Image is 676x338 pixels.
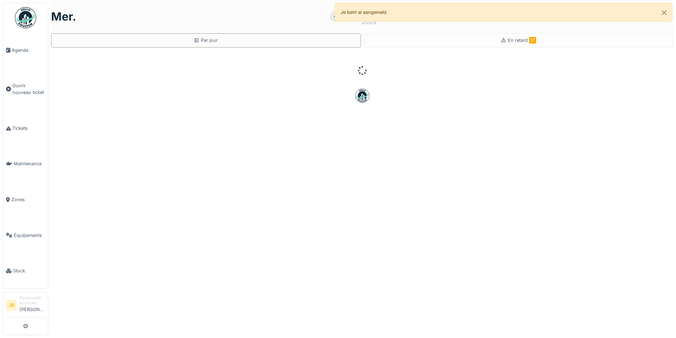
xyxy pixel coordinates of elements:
span: Stock [13,267,45,274]
div: Responsable technicien [20,295,45,306]
a: Stock [3,253,48,289]
span: Tickets [12,125,45,132]
div: Par jour [194,37,218,44]
h1: mer. [51,10,76,23]
a: Maintenance [3,146,48,182]
a: JB Responsable technicien[PERSON_NAME] [6,295,45,317]
span: En retard [508,38,536,43]
button: Close [656,3,672,22]
a: Équipements [3,217,48,253]
img: badge-BVDL4wpA.svg [355,89,369,103]
a: Agenda [3,32,48,68]
li: [PERSON_NAME] [20,295,45,316]
div: Je bent al aangemeld. [335,3,673,22]
img: Badge_color-CXgf-gQk.svg [15,7,36,28]
span: 17 [529,37,536,44]
span: Maintenance [14,160,45,167]
span: Ouvrir nouveau ticket [12,82,45,96]
span: Agenda [12,47,45,54]
a: Ouvrir nouveau ticket [3,68,48,111]
li: JB [6,300,17,311]
div: 2025 [362,18,376,26]
span: Équipements [14,232,45,239]
a: Zones [3,182,48,217]
span: Zones [11,196,45,203]
a: Tickets [3,110,48,146]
